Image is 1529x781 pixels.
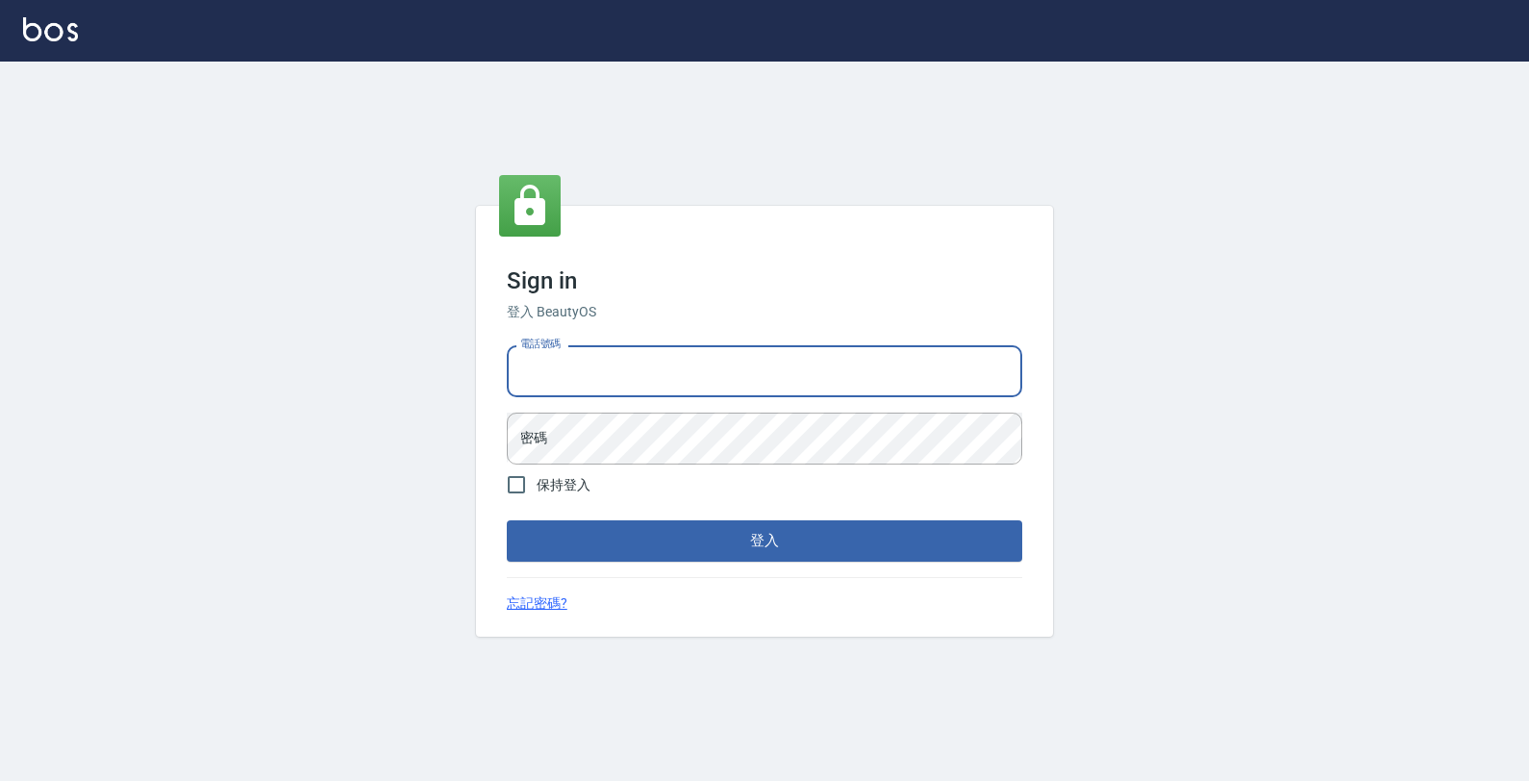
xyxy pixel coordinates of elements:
label: 電話號碼 [520,337,561,351]
img: Logo [23,17,78,41]
h3: Sign in [507,267,1022,294]
span: 保持登入 [537,475,590,495]
h6: 登入 BeautyOS [507,302,1022,322]
a: 忘記密碼? [507,593,567,614]
button: 登入 [507,520,1022,561]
